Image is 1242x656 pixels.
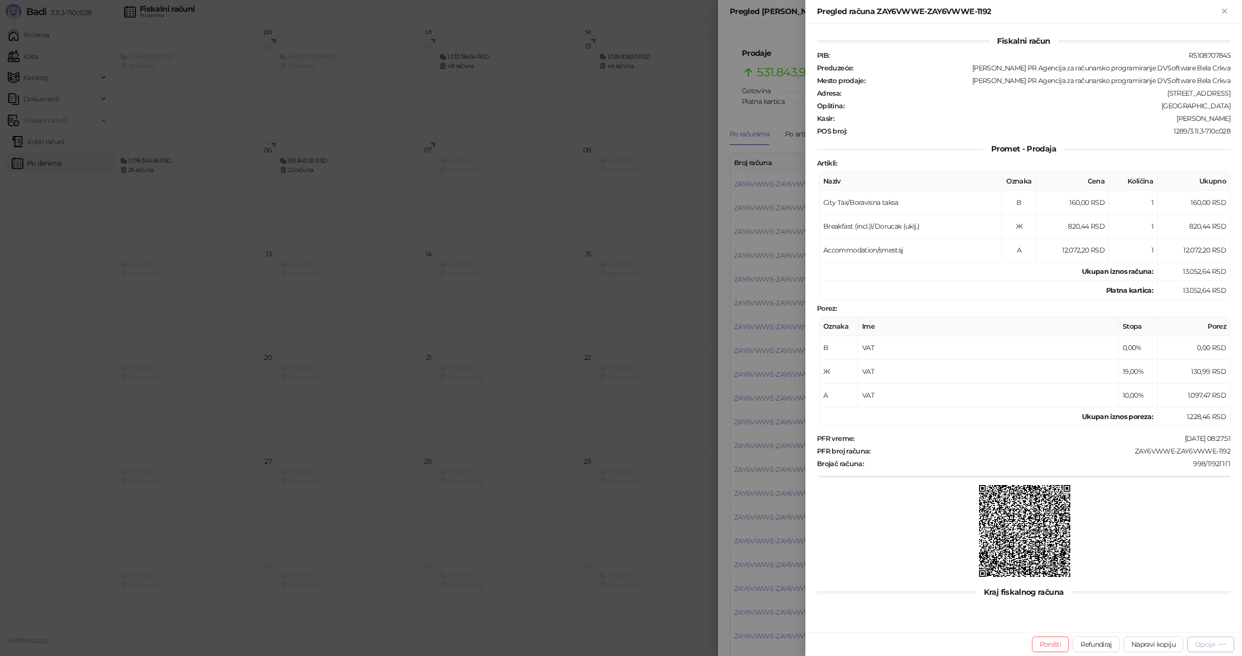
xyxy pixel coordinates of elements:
span: Promet - Prodaja [983,144,1064,153]
button: Refundiraj [1073,637,1120,652]
strong: PFR vreme : [817,434,854,443]
td: B [1002,191,1036,215]
td: 13.052,64 RSD [1158,281,1230,300]
td: Ж [1002,215,1036,238]
td: 13.052,64 RSD [1158,262,1230,281]
th: Oznaka [819,317,858,336]
div: [STREET_ADDRESS] [842,89,1231,98]
strong: Artikli : [817,159,837,168]
td: A [1002,238,1036,262]
td: VAT [858,360,1119,384]
td: 0,00 RSD [1158,336,1230,360]
strong: Adresa : [817,89,841,98]
strong: Preduzeće : [817,64,853,72]
span: Fiskalni račun [989,36,1058,46]
th: Cena [1036,172,1109,191]
span: Napravi kopiju [1131,640,1176,649]
strong: Ukupan iznos računa : [1082,267,1153,276]
td: 10,00% [1119,384,1158,407]
strong: Brojač računa : [817,459,864,468]
td: Accommodation/smestaj [819,238,1002,262]
div: [PERSON_NAME] [835,114,1231,123]
div: 1289/3.11.3-710c028 [848,127,1231,135]
td: 1 [1109,191,1158,215]
div: [DATE] 08:27:51 [855,434,1231,443]
div: [PERSON_NAME] PR Agencija za računarsko programiranje DVSoftware Bela Crkva [866,76,1231,85]
td: 160,00 RSD [1158,191,1230,215]
th: Porez [1158,317,1230,336]
button: Zatvori [1219,6,1230,17]
th: Naziv [819,172,1002,191]
strong: PFR broj računa : [817,447,870,455]
td: A [819,384,858,407]
strong: PIB : [817,51,829,60]
td: 12.072,20 RSD [1158,238,1230,262]
button: Poništi [1032,637,1069,652]
strong: POS broj : [817,127,847,135]
td: VAT [858,384,1119,407]
div: Opcije [1195,640,1215,649]
strong: Mesto prodaje : [817,76,865,85]
strong: Ukupan iznos poreza: [1082,412,1153,421]
th: Oznaka [1002,172,1036,191]
th: Ime [858,317,1119,336]
td: 1.228,46 RSD [1158,407,1230,426]
th: Ukupno [1158,172,1230,191]
th: Količina [1109,172,1158,191]
td: 1 [1109,238,1158,262]
td: 160,00 RSD [1036,191,1109,215]
td: 1.097,47 RSD [1158,384,1230,407]
div: Pregled računa ZAY6VWWE-ZAY6VWWE-1192 [817,6,1219,17]
div: ZAY6VWWE-ZAY6VWWE-1192 [871,447,1231,455]
button: Napravi kopiju [1124,637,1183,652]
div: [PERSON_NAME] PR Agencija za računarsko programiranje DVSoftware Bela Crkva [854,64,1231,72]
td: Breakfast (incl.)l/Dorucak (uklj.) [819,215,1002,238]
td: 820,44 RSD [1036,215,1109,238]
div: RS108707845 [830,51,1231,60]
td: 820,44 RSD [1158,215,1230,238]
td: 12.072,20 RSD [1036,238,1109,262]
td: B [819,336,858,360]
td: Ж [819,360,858,384]
td: City Tax/Boravisna taksa [819,191,1002,215]
td: 19,00% [1119,360,1158,384]
div: [GEOGRAPHIC_DATA] [845,101,1231,110]
button: Opcije [1187,637,1234,652]
th: Stopa [1119,317,1158,336]
strong: Porez : [817,304,836,313]
strong: Opština : [817,101,844,110]
td: VAT [858,336,1119,360]
img: QR kod [979,485,1071,577]
strong: Platna kartica : [1106,286,1153,295]
span: Kraj fiskalnog računa [976,588,1072,597]
td: 1 [1109,215,1158,238]
div: 998/1192ПП [865,459,1231,468]
td: 130,99 RSD [1158,360,1230,384]
td: 0,00% [1119,336,1158,360]
strong: Kasir : [817,114,834,123]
